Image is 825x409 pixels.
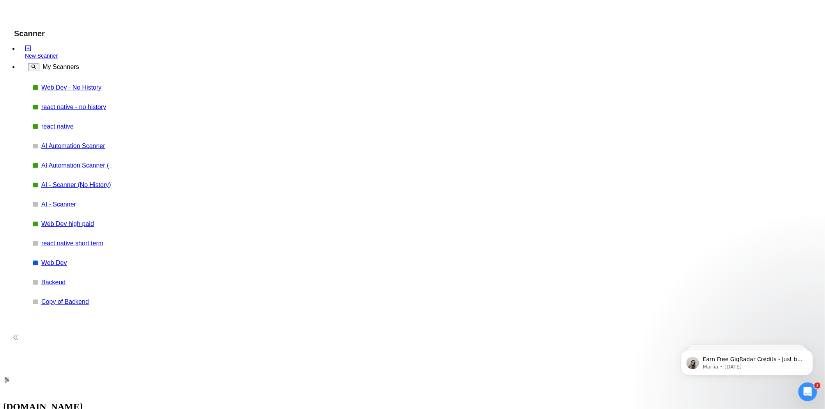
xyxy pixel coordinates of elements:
[41,298,115,305] a: Copy of Backend
[41,84,115,91] a: Web Dev - No History
[25,53,58,59] span: New Scanner
[41,240,115,247] a: react native short term
[41,123,115,130] a: react native
[41,104,115,111] a: react native - no history
[19,59,112,312] li: My Scanners
[42,63,79,71] span: My Scanners
[4,377,10,383] img: logo
[41,259,115,266] a: Web Dev
[25,45,31,51] span: plus-square
[41,182,115,189] a: AI - Scanner (No History)
[25,45,112,59] a: New Scanner
[28,63,39,71] button: search
[31,64,36,69] span: search
[41,201,115,208] a: AI - Scanner
[41,220,115,227] a: Web Dev high paid
[12,334,19,342] span: double-left
[798,383,817,401] iframe: Intercom live chat
[669,333,825,388] iframe: Intercom notifications message
[41,143,115,150] a: AI Automation Scanner
[8,29,51,43] span: Scanner
[814,383,821,389] span: 7
[41,162,115,169] a: AI Automation Scanner (No History)
[19,45,112,59] li: New Scanner
[41,279,115,286] a: Backend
